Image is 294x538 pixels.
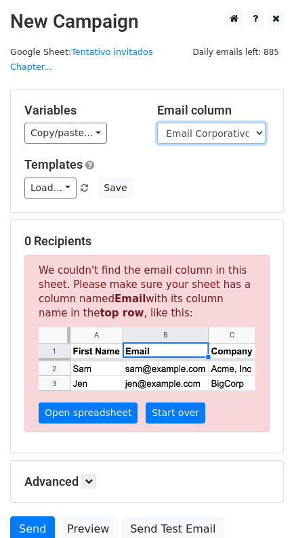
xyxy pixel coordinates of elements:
[100,307,144,319] strong: top row
[24,123,107,144] a: Copy/paste...
[24,103,137,118] h5: Variables
[10,10,284,33] h2: New Campaign
[24,234,270,249] h5: 0 Recipients
[10,47,153,73] a: Tentativo invitados Chapter...
[98,178,133,199] button: Save
[24,474,270,489] h5: Advanced
[157,103,270,118] h5: Email column
[226,473,294,538] iframe: Chat Widget
[24,255,270,432] p: We couldn't find the email column in this sheet. Please make sure your sheet has a column named w...
[24,178,77,199] a: Load...
[146,402,205,423] a: Start over
[10,47,153,73] small: Google Sheet:
[114,293,146,305] strong: Email
[39,327,255,390] img: google_sheets_email_column-fe0440d1484b1afe603fdd0efe349d91248b687ca341fa437c667602712cb9b1.png
[39,402,138,423] a: Open spreadsheet
[24,157,83,171] a: Templates
[188,47,284,57] a: Daily emails left: 885
[188,45,284,60] span: Daily emails left: 885
[226,473,294,538] div: Widget de chat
